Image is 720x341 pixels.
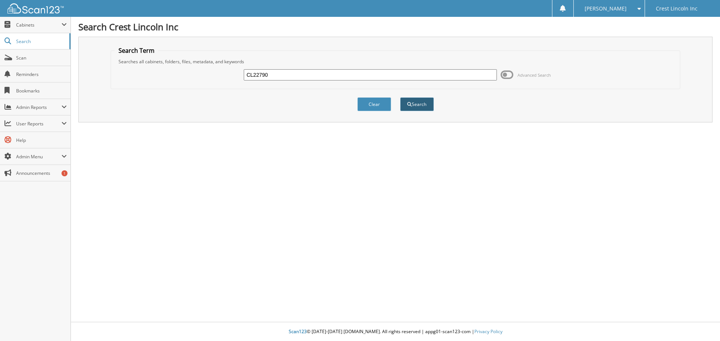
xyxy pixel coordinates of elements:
span: Bookmarks [16,88,67,94]
a: Privacy Policy [474,328,502,335]
div: 1 [61,170,67,176]
span: Crest Lincoln Inc [656,6,697,11]
span: Scan [16,55,67,61]
img: scan123-logo-white.svg [7,3,64,13]
span: Cabinets [16,22,61,28]
span: Announcements [16,170,67,176]
span: Advanced Search [517,72,551,78]
div: Searches all cabinets, folders, files, metadata, and keywords [115,58,676,65]
span: Help [16,137,67,143]
span: Admin Reports [16,104,61,110]
span: [PERSON_NAME] [585,6,627,11]
span: Admin Menu [16,153,61,160]
span: Reminders [16,71,67,77]
span: Scan123 [289,328,307,335]
button: Clear [357,97,391,111]
button: Search [400,97,434,111]
span: Search [16,38,66,45]
span: User Reports [16,121,61,127]
h1: Search Crest Lincoln Inc [78,21,712,33]
legend: Search Term [115,46,158,55]
div: © [DATE]-[DATE] [DOMAIN_NAME]. All rights reserved | appg01-scan123-com | [71,323,720,341]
